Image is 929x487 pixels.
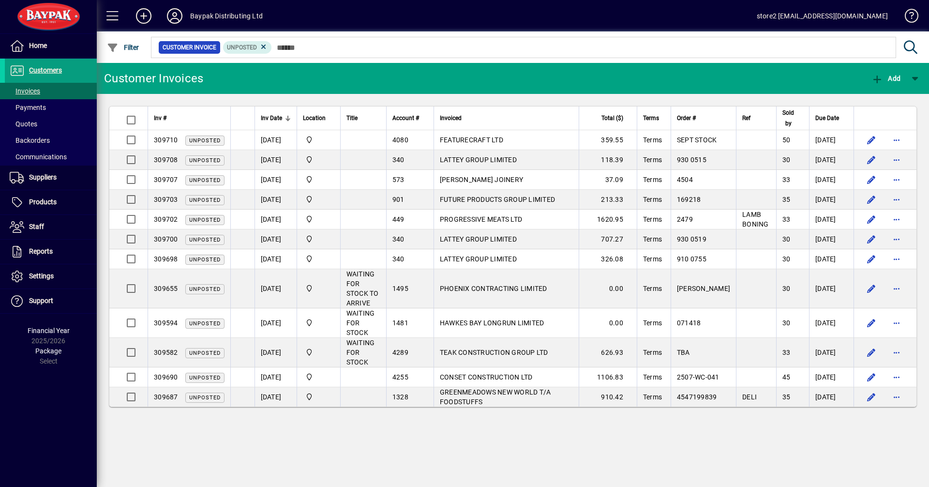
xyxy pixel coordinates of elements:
[154,373,178,381] span: 309690
[864,132,879,148] button: Edit
[864,152,879,167] button: Edit
[742,211,769,228] span: LAMB BONING
[782,235,791,243] span: 30
[677,285,730,292] span: [PERSON_NAME]
[643,373,662,381] span: Terms
[782,136,791,144] span: 50
[255,210,297,229] td: [DATE]
[346,113,358,123] span: Title
[303,113,326,123] span: Location
[154,136,178,144] span: 309710
[346,270,379,307] span: WAITING FOR STOCK TO ARRIVE
[440,136,503,144] span: FEATURECRAFT LTD
[154,113,225,123] div: Inv #
[159,7,190,25] button: Profile
[392,349,408,356] span: 4289
[643,255,662,263] span: Terms
[782,176,791,183] span: 33
[303,347,334,358] span: Baypak - Onekawa
[392,196,405,203] span: 901
[677,196,701,203] span: 169218
[585,113,632,123] div: Total ($)
[255,367,297,387] td: [DATE]
[28,327,70,335] span: Financial Year
[871,75,900,82] span: Add
[5,166,97,190] a: Suppliers
[346,113,380,123] div: Title
[154,255,178,263] span: 309698
[255,229,297,249] td: [DATE]
[392,373,408,381] span: 4255
[189,286,221,292] span: Unposted
[227,44,257,51] span: Unposted
[189,375,221,381] span: Unposted
[189,217,221,223] span: Unposted
[643,196,662,203] span: Terms
[440,388,551,406] span: GREENMEADOWS NEW WORLD T/A FOODSTUFFS
[154,235,178,243] span: 309700
[643,113,659,123] span: Terms
[809,308,854,338] td: [DATE]
[189,137,221,144] span: Unposted
[189,350,221,356] span: Unposted
[677,215,693,223] span: 2479
[154,319,178,327] span: 309594
[189,395,221,401] span: Unposted
[105,39,142,56] button: Filter
[154,285,178,292] span: 309655
[579,210,637,229] td: 1620.95
[864,345,879,360] button: Edit
[303,254,334,264] span: Baypak - Onekawa
[29,66,62,74] span: Customers
[255,150,297,170] td: [DATE]
[889,132,904,148] button: More options
[5,240,97,264] a: Reports
[255,269,297,308] td: [DATE]
[677,349,690,356] span: TBA
[889,345,904,360] button: More options
[255,170,297,190] td: [DATE]
[392,136,408,144] span: 4080
[742,393,757,401] span: DELI
[809,338,854,367] td: [DATE]
[189,177,221,183] span: Unposted
[643,136,662,144] span: Terms
[255,338,297,367] td: [DATE]
[29,42,47,49] span: Home
[782,156,791,164] span: 30
[154,196,178,203] span: 309703
[303,318,334,328] span: Baypak - Onekawa
[889,251,904,267] button: More options
[643,176,662,183] span: Terms
[889,369,904,385] button: More options
[889,172,904,187] button: More options
[10,87,40,95] span: Invoices
[104,71,203,86] div: Customer Invoices
[5,289,97,313] a: Support
[643,285,662,292] span: Terms
[440,156,517,164] span: LATTEY GROUP LIMITED
[10,120,37,128] span: Quotes
[677,136,717,144] span: SEPT STOCK
[189,237,221,243] span: Unposted
[392,176,405,183] span: 573
[303,283,334,294] span: Baypak - Onekawa
[677,156,706,164] span: 930 0515
[601,113,623,123] span: Total ($)
[29,223,44,230] span: Staff
[864,281,879,296] button: Edit
[643,393,662,401] span: Terms
[440,215,522,223] span: PROGRESSIVE MEATS LTD
[864,389,879,405] button: Edit
[864,251,879,267] button: Edit
[889,192,904,207] button: More options
[154,113,166,123] span: Inv #
[579,150,637,170] td: 118.39
[579,338,637,367] td: 626.93
[255,387,297,407] td: [DATE]
[889,389,904,405] button: More options
[255,308,297,338] td: [DATE]
[392,113,419,123] span: Account #
[154,393,178,401] span: 309687
[782,196,791,203] span: 35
